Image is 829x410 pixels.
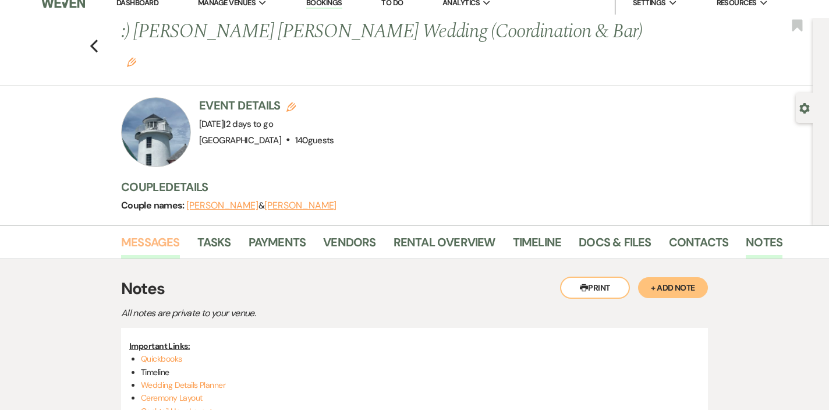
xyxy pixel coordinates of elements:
[199,118,273,130] span: [DATE]
[141,366,700,379] li: Timeline
[197,233,231,259] a: Tasks
[249,233,306,259] a: Payments
[799,102,810,113] button: Open lead details
[224,118,273,130] span: |
[141,380,225,390] a: Wedding Details Planner
[394,233,495,259] a: Rental Overview
[121,277,708,301] h3: Notes
[669,233,729,259] a: Contacts
[141,354,182,364] a: Quickbooks
[186,201,258,210] button: [PERSON_NAME]
[513,233,562,259] a: Timeline
[323,233,375,259] a: Vendors
[579,233,651,259] a: Docs & Files
[127,56,136,67] button: Edit
[186,200,336,211] span: &
[560,277,630,299] button: Print
[199,135,281,146] span: [GEOGRAPHIC_DATA]
[264,201,336,210] button: [PERSON_NAME]
[121,199,186,211] span: Couple names:
[129,341,190,351] u: Important Links:
[121,18,643,73] h1: :) [PERSON_NAME] [PERSON_NAME] Wedding (Coordination & Bar)
[638,277,708,298] button: + Add Note
[746,233,782,259] a: Notes
[121,179,773,195] h3: Couple Details
[121,233,180,259] a: Messages
[141,393,203,403] a: Ceremony Layout
[295,135,334,146] span: 140 guests
[121,306,529,321] p: All notes are private to your venue.
[226,118,273,130] span: 2 days to go
[199,97,334,114] h3: Event Details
